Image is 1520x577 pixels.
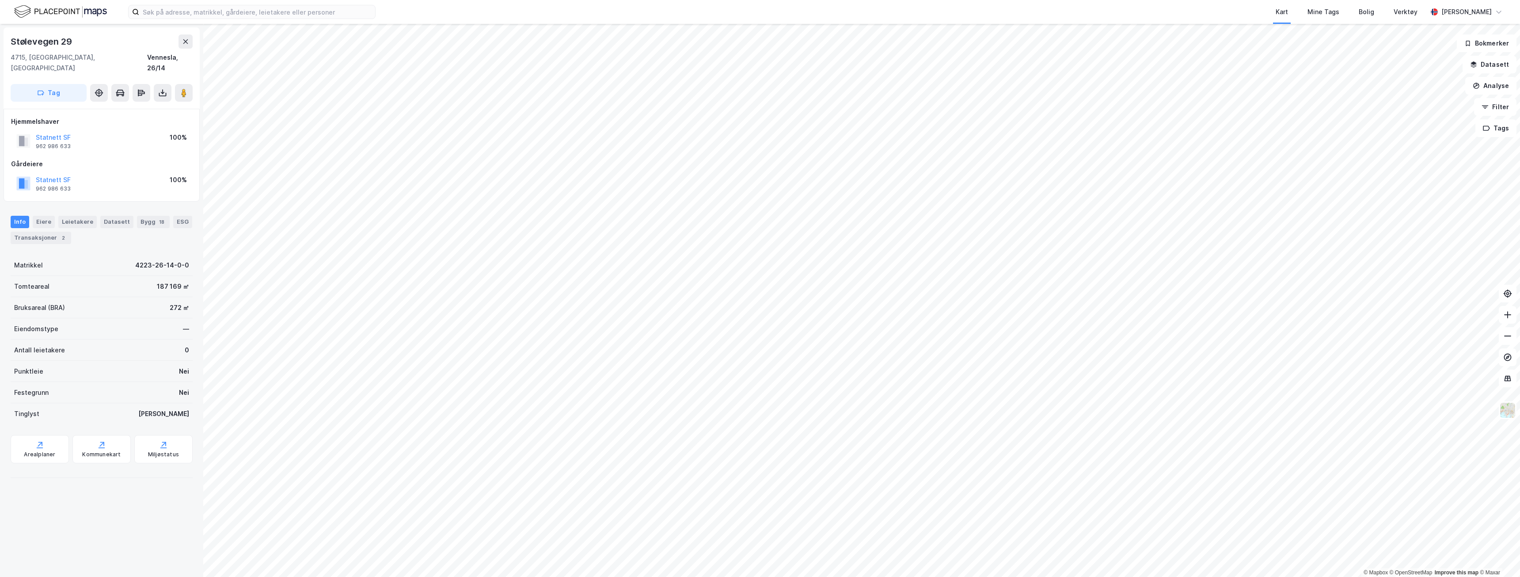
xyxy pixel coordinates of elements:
div: 4715, [GEOGRAPHIC_DATA], [GEOGRAPHIC_DATA] [11,52,147,73]
div: 2 [59,233,68,242]
div: Kommunekart [82,451,121,458]
input: Søk på adresse, matrikkel, gårdeiere, leietakere eller personer [139,5,375,19]
div: — [183,324,189,334]
a: OpenStreetMap [1390,569,1433,576]
div: Bolig [1359,7,1374,17]
a: Mapbox [1364,569,1388,576]
div: Mine Tags [1307,7,1339,17]
div: [PERSON_NAME] [138,409,189,419]
div: Nei [179,387,189,398]
div: Tinglyst [14,409,39,419]
button: Tag [11,84,87,102]
div: Verktøy [1394,7,1417,17]
div: Stølevegen 29 [11,34,73,49]
div: 18 [157,218,166,226]
button: Filter [1474,98,1516,116]
button: Bokmerker [1457,34,1516,52]
div: Nei [179,366,189,377]
div: Arealplaner [24,451,55,458]
div: Matrikkel [14,260,43,271]
div: Bygg [137,216,170,228]
div: Eiere [33,216,55,228]
div: 187 169 ㎡ [157,281,189,292]
div: ESG [173,216,192,228]
div: Punktleie [14,366,43,377]
div: 100% [170,175,187,185]
div: Vennesla, 26/14 [147,52,193,73]
div: Eiendomstype [14,324,58,334]
div: Info [11,216,29,228]
div: Hjemmelshaver [11,116,192,127]
iframe: Chat Widget [1476,535,1520,577]
button: Tags [1475,119,1516,137]
div: Tomteareal [14,281,49,292]
div: 272 ㎡ [170,302,189,313]
div: [PERSON_NAME] [1441,7,1492,17]
div: Gårdeiere [11,159,192,169]
div: Leietakere [58,216,97,228]
div: 962 986 633 [36,185,71,192]
div: Bruksareal (BRA) [14,302,65,313]
a: Improve this map [1435,569,1478,576]
div: Miljøstatus [148,451,179,458]
div: Festegrunn [14,387,49,398]
div: 4223-26-14-0-0 [135,260,189,271]
div: 0 [185,345,189,355]
div: Datasett [100,216,133,228]
button: Analyse [1465,77,1516,95]
div: Antall leietakere [14,345,65,355]
img: logo.f888ab2527a4732fd821a326f86c7f29.svg [14,4,107,19]
div: 962 986 633 [36,143,71,150]
div: 100% [170,132,187,143]
div: Transaksjoner [11,232,71,244]
div: Kart [1276,7,1288,17]
button: Datasett [1463,56,1516,73]
div: Kontrollprogram for chat [1476,535,1520,577]
img: Z [1499,402,1516,419]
